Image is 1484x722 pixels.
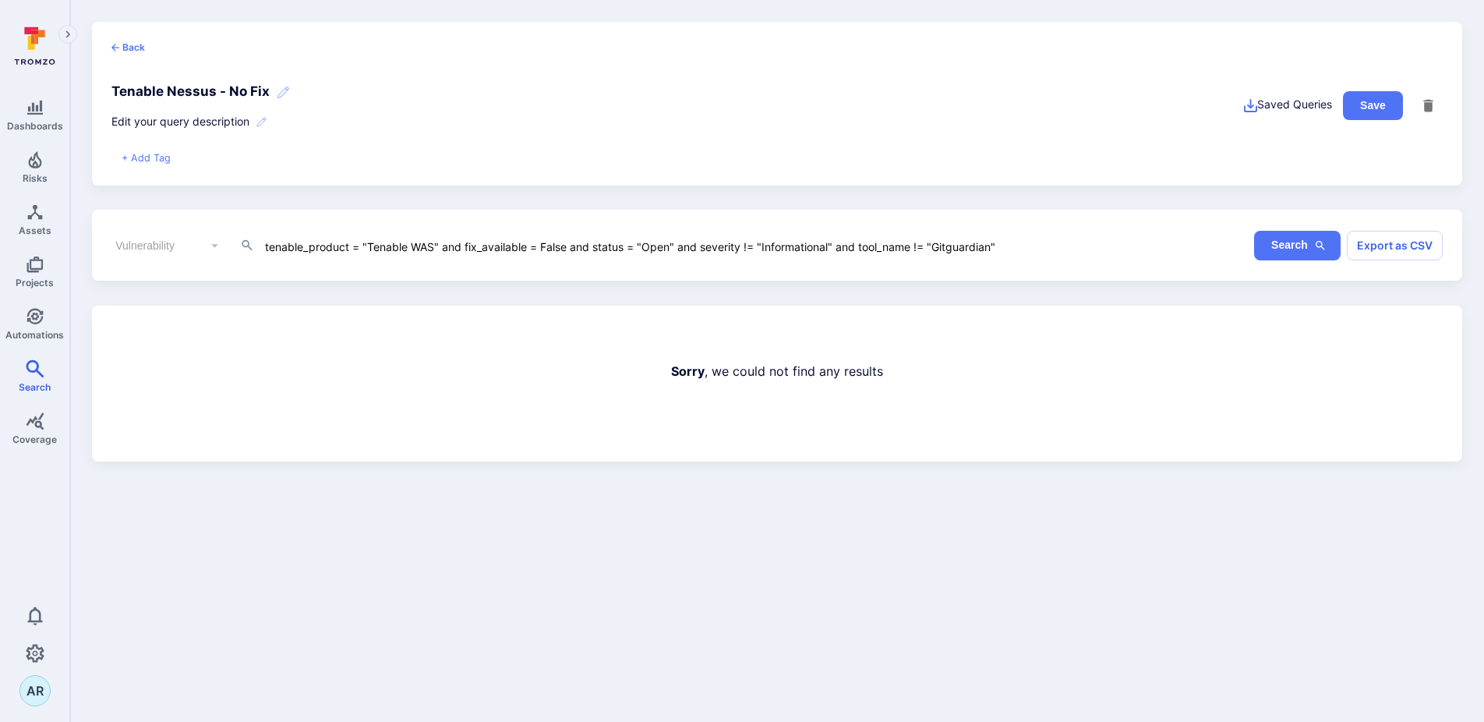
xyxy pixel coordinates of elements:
[62,28,73,41] i: Expand navigation menu
[19,675,51,706] button: AR
[263,237,1044,254] textarea: tenable_product = "Tenable WAS" and fix_available = False and status = "Open" and severity != "In...
[111,82,291,102] h3: Tenable Nessus - No Fix
[5,329,64,341] span: Automations
[19,675,51,706] div: Aaron Roy
[671,359,883,384] p: , we could not find any results
[671,363,705,379] strong: Sorry
[122,151,171,166] button: + Add Tag
[1343,91,1403,120] button: Save
[1254,231,1341,260] button: Search
[1244,97,1332,111] a: Saved Queries
[111,41,145,54] button: Back
[12,434,57,445] span: Coverage
[112,237,196,253] input: Select basic entity
[16,277,54,288] span: Projects
[19,381,51,393] span: Search
[7,120,63,132] span: Dashboards
[111,113,291,129] p: Edit your query description
[19,225,51,236] span: Assets
[23,172,48,184] span: Risks
[1347,231,1443,260] button: Export as CSV
[58,25,77,44] button: Expand navigation menu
